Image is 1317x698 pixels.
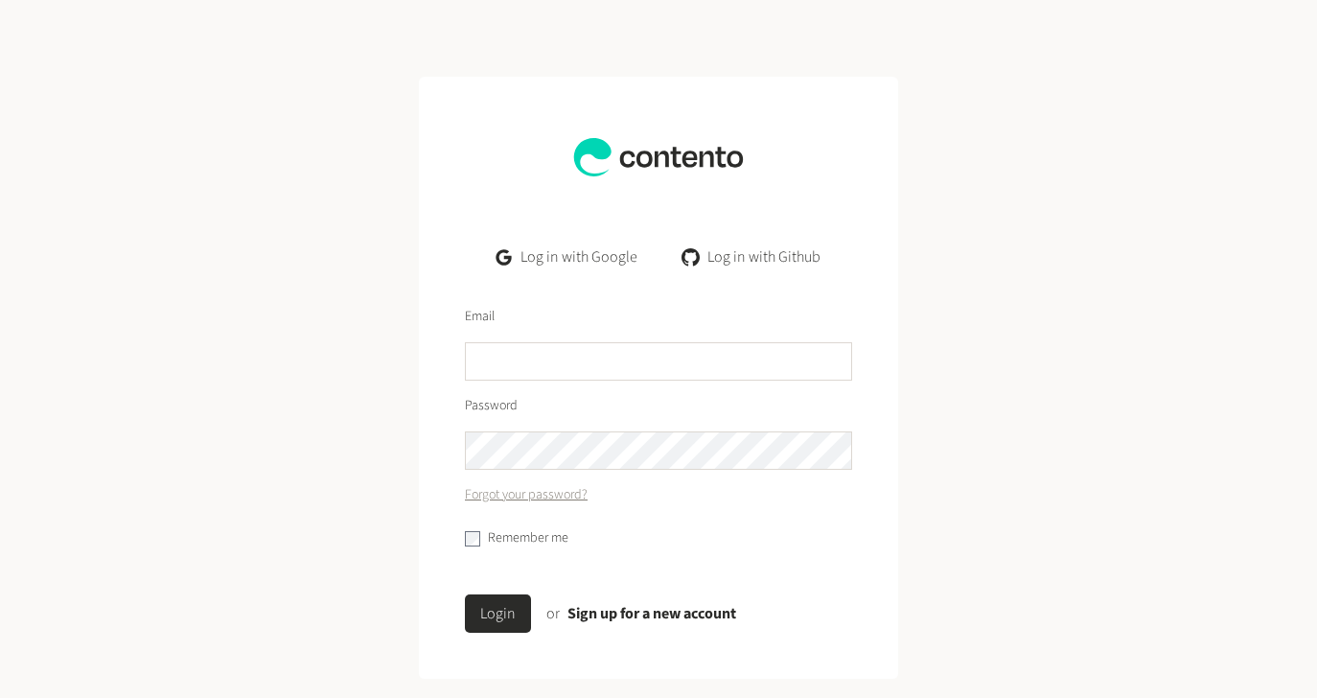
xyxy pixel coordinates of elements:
label: Email [465,307,495,327]
span: or [546,603,560,624]
a: Sign up for a new account [567,603,736,624]
label: Remember me [488,528,568,548]
a: Forgot your password? [465,485,588,505]
label: Password [465,396,518,416]
a: Log in with Google [481,238,653,276]
button: Login [465,594,531,633]
a: Log in with Github [668,238,836,276]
